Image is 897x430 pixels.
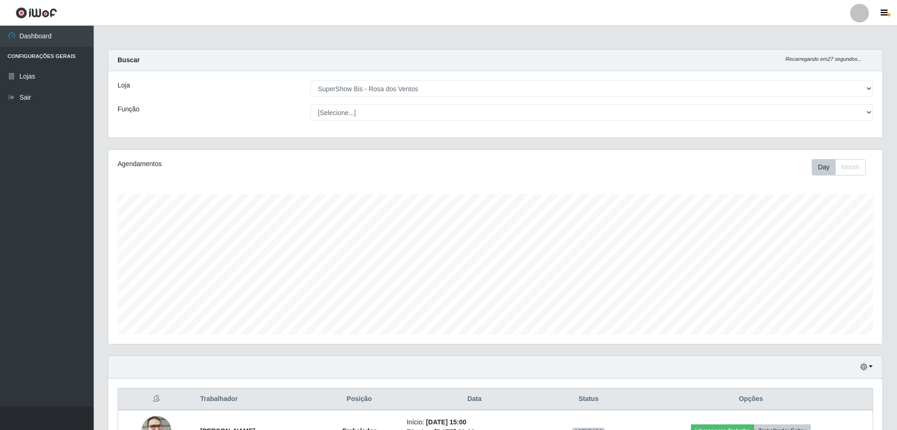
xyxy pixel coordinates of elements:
[118,56,140,64] strong: Buscar
[15,7,57,19] img: CoreUI Logo
[812,159,866,175] div: First group
[835,159,866,175] button: Month
[629,388,873,410] th: Opções
[118,159,424,169] div: Agendamentos
[786,56,862,62] i: Recarregando em 27 segundos...
[118,80,130,90] label: Loja
[426,418,466,426] time: [DATE] 15:00
[118,104,140,114] label: Função
[401,388,548,410] th: Data
[407,417,542,427] li: Início:
[548,388,630,410] th: Status
[812,159,873,175] div: Toolbar with button groups
[812,159,836,175] button: Day
[194,388,317,410] th: Trabalhador
[318,388,401,410] th: Posição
